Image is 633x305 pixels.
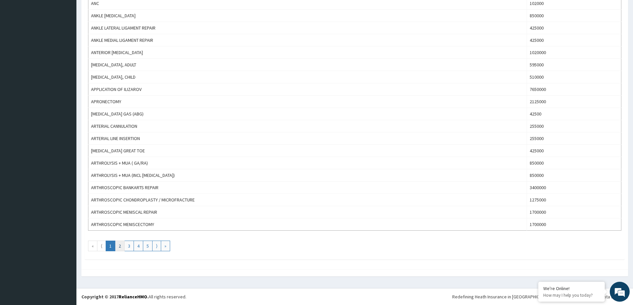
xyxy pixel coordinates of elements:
td: 42500 [527,108,621,120]
td: ANTERIOR [MEDICAL_DATA] [88,46,527,59]
td: [MEDICAL_DATA], CHILD [88,71,527,83]
div: Redefining Heath Insurance in [GEOGRAPHIC_DATA] using Telemedicine and Data Science! [452,293,628,300]
a: RelianceHMO [119,294,147,300]
a: Go to next page [152,241,161,251]
td: 425000 [527,34,621,46]
td: 425000 [527,22,621,34]
td: 255000 [527,120,621,132]
td: [MEDICAL_DATA] GREAT TOE [88,145,527,157]
td: ARTHROSCOPIC MENISCECTOMY [88,218,527,231]
td: ANKLE LATERAL LIGAMENT REPAIR [88,22,527,34]
span: We're online! [39,84,92,151]
td: 7650000 [527,83,621,96]
a: Go to page number 5 [143,241,153,251]
td: ANKLE [MEDICAL_DATA] [88,10,527,22]
textarea: Type your message and hit 'Enter' [3,181,127,204]
td: 3400000 [527,182,621,194]
div: Chat with us now [35,37,112,46]
div: Minimize live chat window [109,3,125,19]
td: ARTERIAL LINE INSERTION [88,132,527,145]
td: APPLICATION OF ILIZAROV [88,83,527,96]
td: [MEDICAL_DATA] GAS (ABG) [88,108,527,120]
td: [MEDICAL_DATA], ADULT [88,59,527,71]
a: Go to page number 2 [115,241,125,251]
a: Go to first page [88,241,97,251]
p: How may I help you today? [543,292,600,298]
a: Go to previous page [97,241,106,251]
img: d_794563401_company_1708531726252_794563401 [12,33,27,50]
td: ANKLE MEDIAL LIGAMENT REPAIR [88,34,527,46]
strong: Copyright © 2017 . [81,294,149,300]
td: ARTHROLYSIS + MUA ( GA/RA) [88,157,527,169]
a: Go to page number 3 [124,241,134,251]
a: Go to last page [161,241,170,251]
td: 1020000 [527,46,621,59]
td: 1700000 [527,218,621,231]
td: ARTERIAL CANNULATION [88,120,527,132]
td: 510000 [527,71,621,83]
td: APRONECTOMY [88,96,527,108]
td: 2125000 [527,96,621,108]
td: 850000 [527,157,621,169]
td: 1275000 [527,194,621,206]
td: 850000 [527,10,621,22]
td: 255000 [527,132,621,145]
td: 595000 [527,59,621,71]
td: ARTHROSCOPIC CHONDROPLASTY / MICROFRACTURE [88,194,527,206]
footer: All rights reserved. [76,288,633,305]
td: ARTHROSCOPIC BANKARTS REPAIR [88,182,527,194]
td: 1700000 [527,206,621,218]
a: Go to page number 4 [134,241,143,251]
td: ARTHROLYSIS + MUA (INCL [MEDICAL_DATA]) [88,169,527,182]
a: Go to page number 1 [106,241,115,251]
td: 425000 [527,145,621,157]
td: 850000 [527,169,621,182]
div: We're Online! [543,285,600,291]
td: ARTHROSCOPIC MENISCAL REPAIR [88,206,527,218]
